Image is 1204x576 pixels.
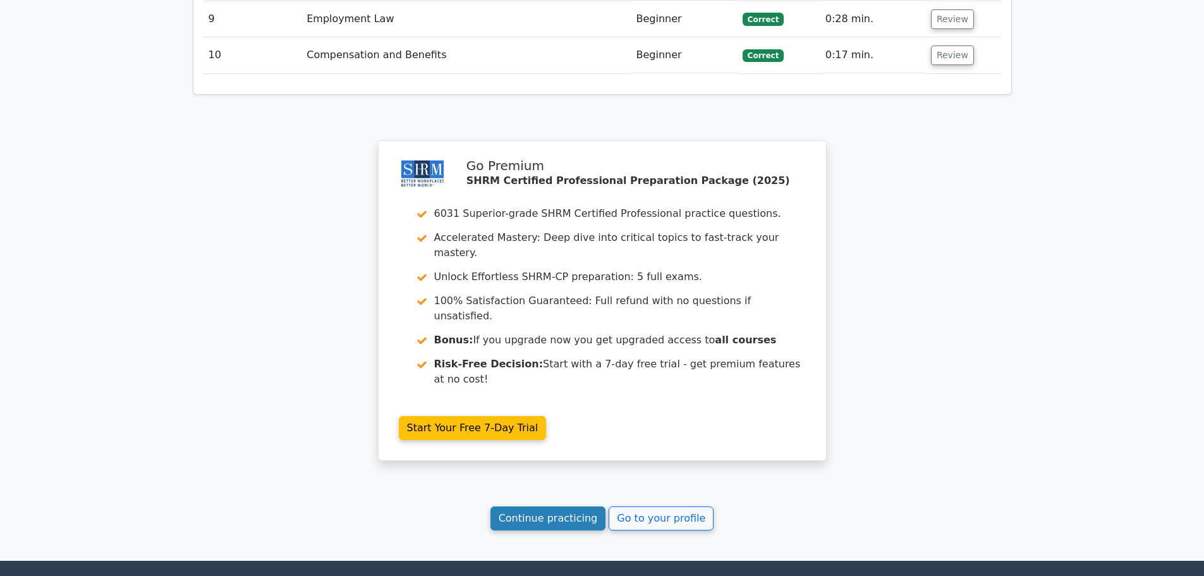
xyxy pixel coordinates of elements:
[399,416,547,440] a: Start Your Free 7-Day Trial
[931,46,974,65] button: Review
[204,37,302,73] td: 10
[743,49,784,62] span: Correct
[820,37,926,73] td: 0:17 min.
[301,37,631,73] td: Compensation and Benefits
[490,506,606,530] a: Continue practicing
[820,1,926,37] td: 0:28 min.
[931,9,974,29] button: Review
[631,1,737,37] td: Beginner
[631,37,737,73] td: Beginner
[743,13,784,25] span: Correct
[204,1,302,37] td: 9
[301,1,631,37] td: Employment Law
[609,506,714,530] a: Go to your profile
